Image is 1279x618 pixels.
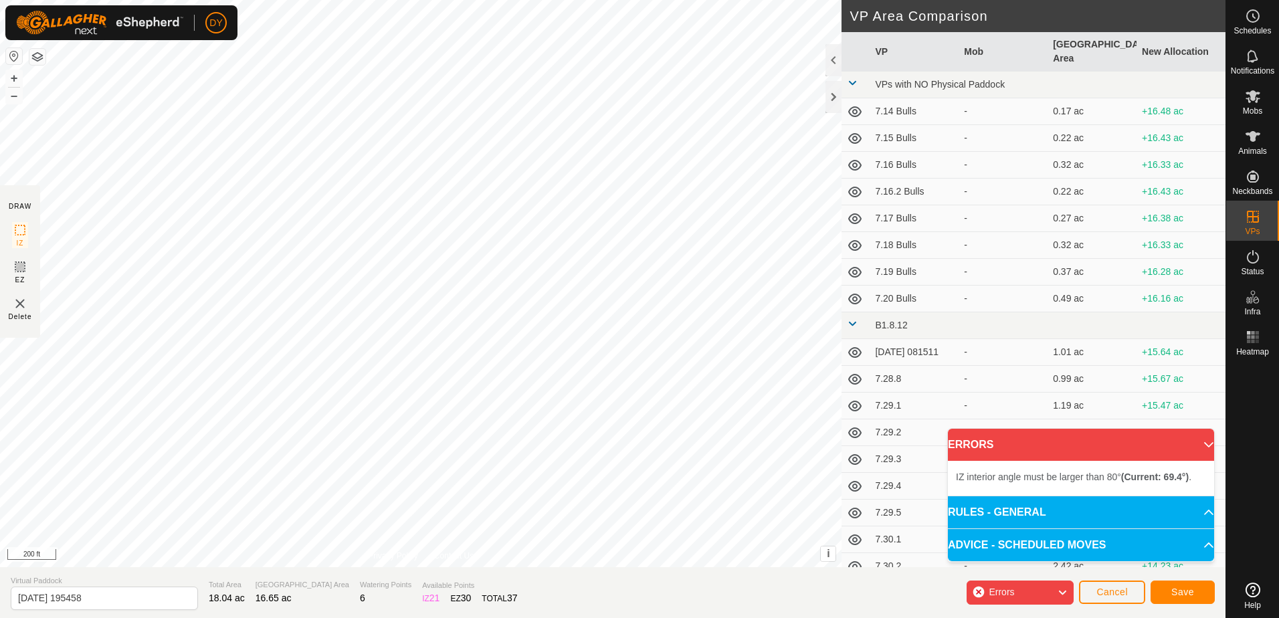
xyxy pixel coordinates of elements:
[209,16,222,30] span: DY
[1048,393,1137,419] td: 1.19 ac
[1048,553,1137,580] td: 2.42 ac
[1137,553,1225,580] td: +14.23 ac
[1244,601,1261,609] span: Help
[1137,286,1225,312] td: +16.16 ac
[964,345,1042,359] div: -
[956,472,1191,482] span: IZ interior angle must be larger than 80° .
[482,591,517,605] div: TOTAL
[959,32,1048,72] th: Mob
[1234,27,1271,35] span: Schedules
[6,88,22,104] button: –
[964,399,1042,413] div: -
[1151,581,1215,604] button: Save
[429,593,440,603] span: 21
[1232,187,1272,195] span: Neckbands
[870,366,959,393] td: 7.28.8
[1137,98,1225,125] td: +16.48 ac
[948,429,1214,461] p-accordion-header: ERRORS
[368,550,418,562] a: Privacy Policy
[1171,587,1194,597] span: Save
[870,232,959,259] td: 7.18 Bulls
[450,591,471,605] div: EZ
[870,259,959,286] td: 7.19 Bulls
[964,425,1042,439] div: -
[9,201,31,211] div: DRAW
[870,500,959,526] td: 7.29.5
[15,275,25,285] span: EZ
[12,296,28,312] img: VP
[1244,308,1260,316] span: Infra
[948,529,1214,561] p-accordion-header: ADVICE - SCHEDULED MOVES
[1137,125,1225,152] td: +16.43 ac
[209,593,245,603] span: 18.04 ac
[870,32,959,72] th: VP
[870,393,959,419] td: 7.29.1
[1231,67,1274,75] span: Notifications
[6,48,22,64] button: Reset Map
[11,575,198,587] span: Virtual Paddock
[1236,348,1269,356] span: Heatmap
[1137,339,1225,366] td: +15.64 ac
[1137,419,1225,446] td: +15.25 ac
[360,593,365,603] span: 6
[964,104,1042,118] div: -
[964,185,1042,199] div: -
[870,339,959,366] td: [DATE] 081511
[1048,152,1137,179] td: 0.32 ac
[9,312,32,322] span: Delete
[29,49,45,65] button: Map Layers
[870,286,959,312] td: 7.20 Bulls
[964,211,1042,225] div: -
[434,550,474,562] a: Contact Us
[875,320,907,330] span: B1.8.12
[1121,472,1189,482] b: (Current: 69.4°)
[821,546,835,561] button: i
[422,580,517,591] span: Available Points
[870,179,959,205] td: 7.16.2 Bulls
[1048,259,1137,286] td: 0.37 ac
[948,504,1046,520] span: RULES - GENERAL
[1048,419,1137,446] td: 1.41 ac
[870,419,959,446] td: 7.29.2
[1048,366,1137,393] td: 0.99 ac
[1243,107,1262,115] span: Mobs
[964,372,1042,386] div: -
[870,152,959,179] td: 7.16 Bulls
[6,70,22,86] button: +
[1137,179,1225,205] td: +16.43 ac
[1137,205,1225,232] td: +16.38 ac
[1048,32,1137,72] th: [GEOGRAPHIC_DATA] Area
[1048,286,1137,312] td: 0.49 ac
[870,205,959,232] td: 7.17 Bulls
[1048,232,1137,259] td: 0.32 ac
[422,591,439,605] div: IZ
[870,98,959,125] td: 7.14 Bulls
[507,593,518,603] span: 37
[1048,205,1137,232] td: 0.27 ac
[1137,366,1225,393] td: +15.67 ac
[964,131,1042,145] div: -
[1137,259,1225,286] td: +16.28 ac
[870,526,959,553] td: 7.30.1
[1245,227,1260,235] span: VPs
[1241,268,1264,276] span: Status
[1048,125,1137,152] td: 0.22 ac
[870,446,959,473] td: 7.29.3
[948,461,1214,496] p-accordion-content: ERRORS
[1137,393,1225,419] td: +15.47 ac
[870,553,959,580] td: 7.30.2
[964,238,1042,252] div: -
[989,587,1014,597] span: Errors
[1238,147,1267,155] span: Animals
[870,125,959,152] td: 7.15 Bulls
[16,11,183,35] img: Gallagher Logo
[1048,98,1137,125] td: 0.17 ac
[1096,587,1128,597] span: Cancel
[964,265,1042,279] div: -
[827,548,829,559] span: i
[850,8,1225,24] h2: VP Area Comparison
[870,473,959,500] td: 7.29.4
[948,437,993,453] span: ERRORS
[875,79,1005,90] span: VPs with NO Physical Paddock
[17,238,24,248] span: IZ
